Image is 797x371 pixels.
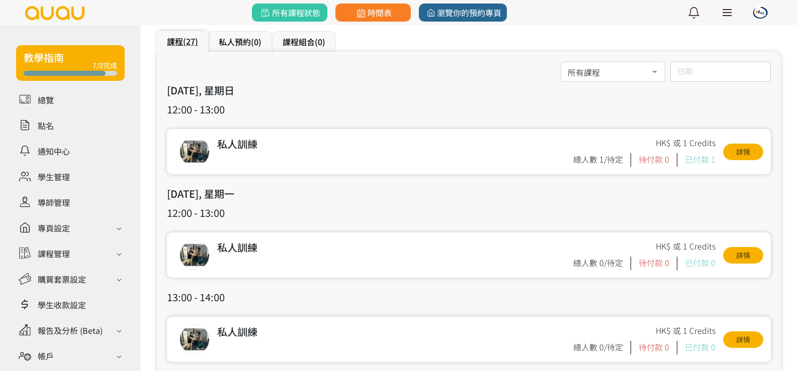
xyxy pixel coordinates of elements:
div: 私人訓練 [217,137,571,153]
a: 私人預約(0) [219,36,261,48]
a: 課程(27) [167,35,198,47]
h3: 12:00 - 13:00 [167,205,771,220]
div: 待付款 0 [639,257,677,270]
a: 詳情 [723,144,763,160]
div: 帳戶 [38,350,54,362]
span: 時間表 [355,7,391,19]
div: 已付款 1 [685,153,716,167]
h3: [DATE], 星期日 [167,83,771,98]
div: 已付款 0 [685,257,716,270]
input: 日期 [670,62,771,82]
div: 總人數 0/待定 [573,341,631,354]
div: 待付款 0 [639,153,677,167]
span: 所有課程 [568,65,658,77]
img: logo.svg [24,6,85,20]
div: 購買套票設定 [38,273,86,285]
div: 私人訓練 [217,240,571,257]
div: 已付款 0 [685,341,716,354]
span: (27) [183,35,198,47]
div: 課程管理 [38,248,70,260]
div: 專頁設定 [38,222,70,234]
h3: [DATE], 星期一 [167,186,771,201]
div: 報告及分析 (Beta) [38,324,103,336]
a: 詳情 [723,247,763,264]
span: 瀏覽你的預約專頁 [424,7,501,19]
a: 詳情 [723,331,763,348]
div: 總人數 1/待定 [573,153,631,167]
span: (0) [251,36,261,48]
span: (0) [315,36,325,48]
span: 所有課程狀態 [259,7,320,19]
h3: 12:00 - 13:00 [167,102,771,117]
a: 時間表 [335,4,411,22]
div: HK$ 或 1 Credits [656,324,716,341]
div: 總人數 0/待定 [573,257,631,270]
div: 私人訓練 [217,324,571,341]
a: 所有課程狀態 [252,4,327,22]
div: HK$ 或 1 Credits [656,137,716,153]
div: HK$ 或 1 Credits [656,240,716,257]
div: 待付款 0 [639,341,677,354]
a: 瀏覽你的預約專頁 [419,4,507,22]
h3: 13:00 - 14:00 [167,290,771,305]
a: 課程組合(0) [283,36,325,48]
